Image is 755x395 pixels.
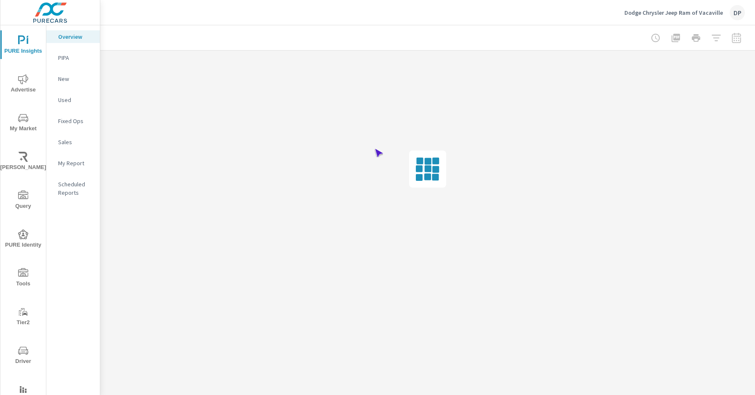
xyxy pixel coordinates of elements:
[58,75,93,83] p: New
[3,74,43,95] span: Advertise
[46,178,100,199] div: Scheduled Reports
[46,136,100,148] div: Sales
[58,32,93,41] p: Overview
[3,307,43,328] span: Tier2
[624,9,723,16] p: Dodge Chrysler Jeep Ram of Vacaville
[46,51,100,64] div: PIPA
[3,268,43,289] span: Tools
[46,94,100,106] div: Used
[3,346,43,366] span: Driver
[58,96,93,104] p: Used
[3,229,43,250] span: PURE Identity
[46,30,100,43] div: Overview
[730,5,745,20] div: DP
[58,159,93,167] p: My Report
[46,115,100,127] div: Fixed Ops
[58,180,93,197] p: Scheduled Reports
[46,73,100,85] div: New
[58,54,93,62] p: PIPA
[3,191,43,211] span: Query
[58,138,93,146] p: Sales
[46,157,100,169] div: My Report
[3,113,43,134] span: My Market
[3,152,43,172] span: [PERSON_NAME]
[58,117,93,125] p: Fixed Ops
[3,35,43,56] span: PURE Insights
